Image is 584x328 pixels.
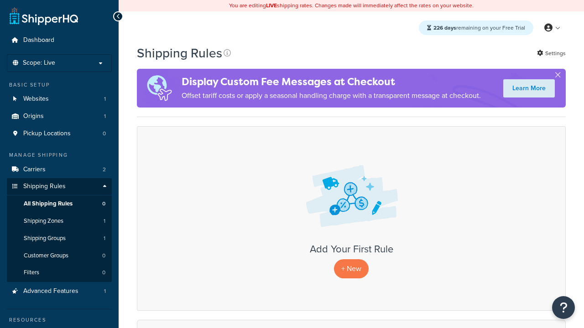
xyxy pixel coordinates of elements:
span: Websites [23,95,49,103]
a: Origins 1 [7,108,112,125]
a: Shipping Groups 1 [7,230,112,247]
a: Websites 1 [7,91,112,108]
span: Dashboard [23,36,54,44]
li: Filters [7,264,112,281]
strong: 226 days [433,24,456,32]
span: 2 [103,166,106,174]
h1: Shipping Rules [137,44,222,62]
div: remaining on your Free Trial [419,20,533,35]
h4: Display Custom Fee Messages at Checkout [182,74,481,89]
a: Filters 0 [7,264,112,281]
span: Filters [24,269,39,277]
span: Scope: Live [23,59,55,67]
span: 1 [104,113,106,120]
h3: Add Your First Rule [146,244,556,255]
span: 0 [103,130,106,138]
span: 1 [104,235,105,242]
span: 0 [102,269,105,277]
a: ShipperHQ Home [10,7,78,25]
span: Origins [23,113,44,120]
li: Advanced Features [7,283,112,300]
li: Customer Groups [7,247,112,264]
img: duties-banner-06bc72dcb5fe05cb3f9472aba00be2ae8eb53ab6f0d8bb03d382ba314ac3c341.png [137,69,182,108]
span: Pickup Locations [23,130,71,138]
span: Shipping Rules [23,183,66,190]
a: Learn More [503,79,555,97]
a: Shipping Rules [7,178,112,195]
li: Shipping Groups [7,230,112,247]
div: Manage Shipping [7,151,112,159]
span: 0 [102,252,105,260]
li: Carriers [7,161,112,178]
a: Customer Groups 0 [7,247,112,264]
li: Origins [7,108,112,125]
span: Shipping Zones [24,217,63,225]
a: Dashboard [7,32,112,49]
span: All Shipping Rules [24,200,73,208]
a: All Shipping Rules 0 [7,195,112,212]
span: Advanced Features [23,287,78,295]
span: Shipping Groups [24,235,66,242]
span: Carriers [23,166,46,174]
span: Customer Groups [24,252,68,260]
a: Carriers 2 [7,161,112,178]
p: + New [334,259,369,278]
div: Basic Setup [7,81,112,89]
li: Websites [7,91,112,108]
li: Pickup Locations [7,125,112,142]
span: 1 [104,95,106,103]
a: Settings [537,47,566,60]
a: Pickup Locations 0 [7,125,112,142]
a: Advanced Features 1 [7,283,112,300]
button: Open Resource Center [552,296,575,319]
span: 1 [104,287,106,295]
a: Shipping Zones 1 [7,213,112,230]
li: Shipping Rules [7,178,112,282]
b: LIVE [266,1,277,10]
li: All Shipping Rules [7,195,112,212]
div: Resources [7,316,112,324]
span: 0 [102,200,105,208]
li: Shipping Zones [7,213,112,230]
span: 1 [104,217,105,225]
p: Offset tariff costs or apply a seasonal handling charge with a transparent message at checkout. [182,89,481,102]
